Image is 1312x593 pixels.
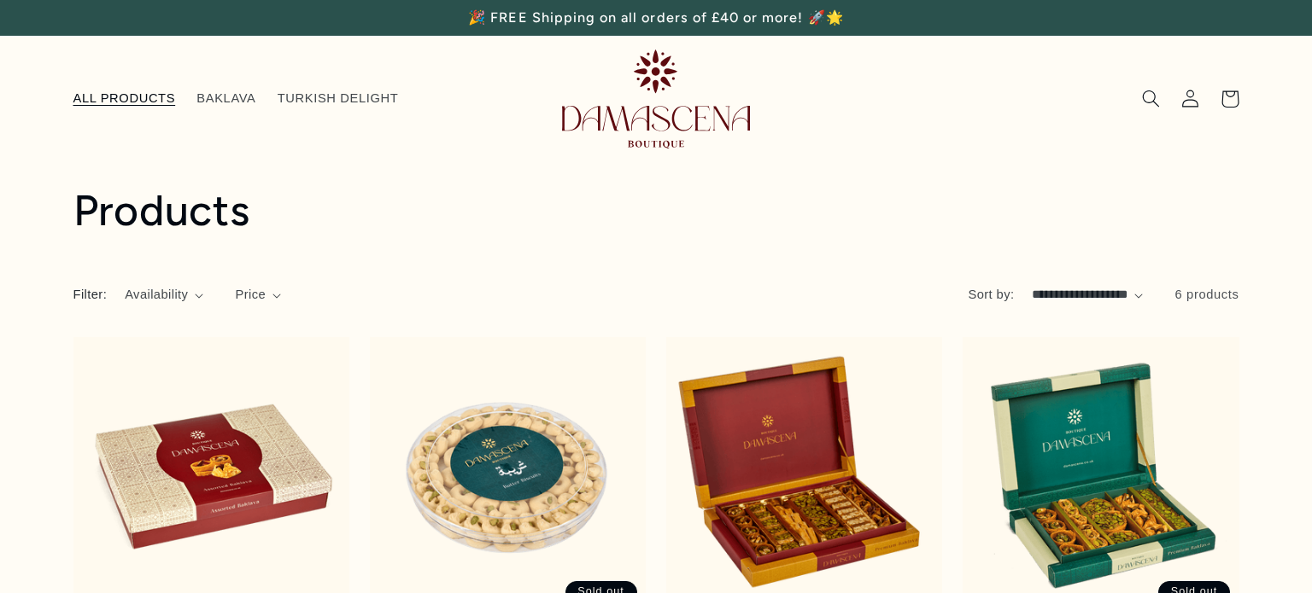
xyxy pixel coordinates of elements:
[278,90,399,107] span: TURKISH DELIGHT
[73,90,176,107] span: ALL PRODUCTS
[62,80,186,118] a: ALL PRODUCTS
[235,286,266,305] span: Price
[73,286,108,305] h2: Filter:
[969,288,1015,301] label: Sort by:
[562,49,750,148] img: Damascena Boutique
[468,9,843,26] span: 🎉 FREE Shipping on all orders of £40 or more! 🚀🌟
[125,286,188,305] span: Availability
[555,43,757,154] a: Damascena Boutique
[1132,79,1171,119] summary: Search
[125,286,204,305] summary: Availability (0 selected)
[196,90,255,107] span: BAKLAVA
[73,184,1239,238] h1: Products
[235,286,281,305] summary: Price
[186,80,266,118] a: BAKLAVA
[1175,288,1239,301] span: 6 products
[266,80,409,118] a: TURKISH DELIGHT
